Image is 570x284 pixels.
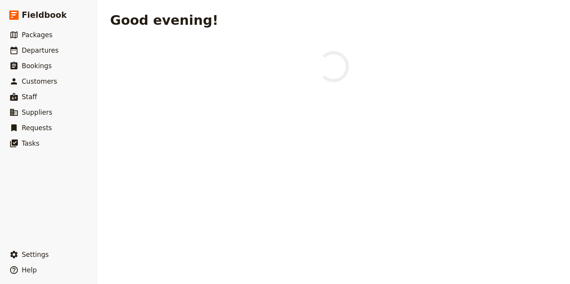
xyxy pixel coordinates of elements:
span: Fieldbook [22,9,67,21]
span: Help [22,266,37,274]
span: Tasks [22,139,40,147]
span: Requests [22,124,52,132]
span: Bookings [22,62,52,70]
span: Settings [22,251,49,258]
span: Departures [22,46,59,54]
span: Staff [22,93,37,101]
span: Suppliers [22,108,52,116]
h1: Good evening! [110,12,218,28]
span: Customers [22,77,57,85]
span: Packages [22,31,52,39]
